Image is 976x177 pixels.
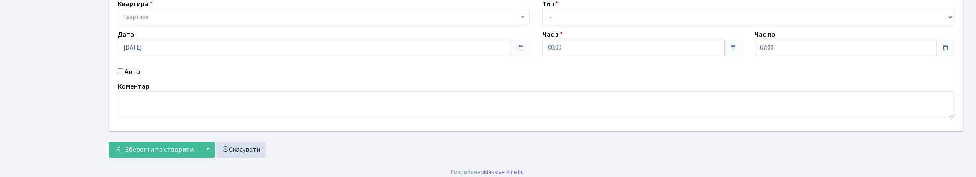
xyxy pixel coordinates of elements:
button: Зберегти та створити [109,142,199,158]
span: Квартира [123,13,149,21]
a: Massive Kinetic [484,168,524,177]
span: Зберегти та створити [125,145,194,154]
label: Час по [755,29,776,40]
a: Скасувати [216,142,266,158]
label: Дата [118,29,134,40]
label: Час з [542,29,563,40]
div: Розроблено . [451,168,525,177]
label: Авто [125,67,140,77]
label: Коментар [118,81,149,91]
